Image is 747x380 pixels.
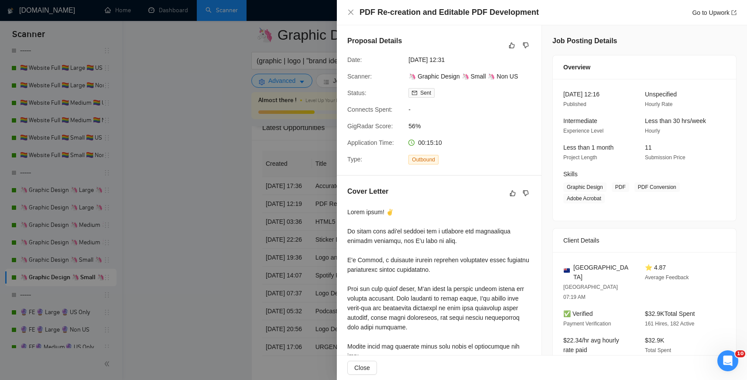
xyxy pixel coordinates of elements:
[13,211,162,236] div: 🔠 GigRadar Search Syntax: Query Operators for Optimized Job Searches
[645,264,666,271] span: ⭐ 4.87
[347,361,377,375] button: Close
[645,321,694,327] span: 161 Hires, 182 Active
[645,101,672,107] span: Hourly Rate
[563,321,611,327] span: Payment Verification
[140,272,175,307] button: Tasks
[645,310,695,317] span: $32.9K Total Spent
[563,91,600,98] span: [DATE] 12:16
[612,182,629,192] span: PDF
[13,252,162,268] div: Sardor AI Prompt Library
[18,169,71,178] span: Search for help
[645,347,671,353] span: Total Spent
[563,171,578,178] span: Skills
[563,128,603,134] span: Experience Level
[563,101,586,107] span: Published
[645,337,664,344] span: $32.9K
[347,9,354,16] button: Close
[573,263,631,282] span: [GEOGRAPHIC_DATA]
[645,274,689,281] span: Average Feedback
[18,189,146,207] div: ✅ How To: Connect your agency to [DOMAIN_NAME]
[70,272,105,307] button: Tickets
[563,62,590,72] span: Overview
[18,240,146,249] div: 👑 Laziza AI - Job Pre-Qualification
[735,350,745,357] span: 10
[347,89,367,96] span: Status:
[347,73,372,80] span: Scanner:
[120,14,138,31] img: Profile image for Dima
[408,140,415,146] span: clock-circle
[563,194,605,203] span: Adobe Acrobat
[563,144,613,151] span: Less than 1 month
[420,90,431,96] span: Sent
[564,267,570,274] img: 🇳🇿
[360,7,539,18] h4: PDF Re-creation and Editable PDF Development
[347,123,393,130] span: GigRadar Score:
[563,154,597,161] span: Project Length
[717,350,738,371] iframe: To enrich screen reader interactions, please activate Accessibility in Grammarly extension settings
[408,155,439,164] span: Outbound
[38,294,68,300] span: Messages
[645,91,677,98] span: Unspecified
[645,144,652,151] span: 11
[692,9,737,16] a: Go to Upworkexport
[645,128,660,134] span: Hourly
[137,14,154,31] img: Profile image for Nazar
[634,182,680,192] span: PDF Conversion
[347,36,402,46] h5: Proposal Details
[408,105,539,114] span: -
[18,214,146,233] div: 🔠 GigRadar Search Syntax: Query Operators for Optimized Job Searches
[35,272,70,307] button: Messages
[13,164,162,182] button: Search for help
[418,139,442,146] span: 00:15:10
[17,62,157,106] p: Hi [EMAIL_ADDRESS][DOMAIN_NAME] 👋
[13,185,162,211] div: ✅ How To: Connect your agency to [DOMAIN_NAME]
[347,186,388,197] h5: Cover Letter
[645,117,706,124] span: Less than 30 hrs/week
[552,36,617,46] h5: Job Posting Details
[9,132,166,156] div: Ask a question
[17,17,31,31] img: logo
[521,188,531,199] button: dislike
[104,14,121,31] img: Profile image for Viktor
[523,42,529,49] span: dislike
[507,188,518,199] button: like
[412,90,417,96] span: mail
[347,156,362,163] span: Type:
[521,40,531,51] button: dislike
[523,190,529,197] span: dislike
[563,310,593,317] span: ✅ Verified
[149,294,165,300] span: Tasks
[563,284,618,300] span: [GEOGRAPHIC_DATA] 07:19 AM
[18,140,146,149] div: Ask a question
[18,256,146,265] div: Sardor AI Prompt Library
[7,294,27,300] span: Home
[347,106,393,113] span: Connects Spent:
[563,182,607,192] span: Graphic Design
[563,117,597,124] span: Intermediate
[563,337,619,353] span: $22.34/hr avg hourly rate paid
[77,294,98,300] span: Tickets
[563,229,726,252] div: Client Details
[347,9,354,16] span: close
[731,10,737,15] span: export
[115,294,129,300] span: Help
[354,363,370,373] span: Close
[408,121,539,131] span: 56%
[17,106,157,121] p: How can we help?
[507,40,517,51] button: like
[509,42,515,49] span: like
[347,56,362,63] span: Date:
[105,272,140,307] button: Help
[13,236,162,252] div: 👑 Laziza AI - Job Pre-Qualification
[408,72,539,81] span: 🦄 Graphic Design 🦄 Small 🦄 Non US
[645,154,685,161] span: Submission Price
[347,139,394,146] span: Application Time:
[408,55,539,65] span: [DATE] 12:31
[510,190,516,197] span: like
